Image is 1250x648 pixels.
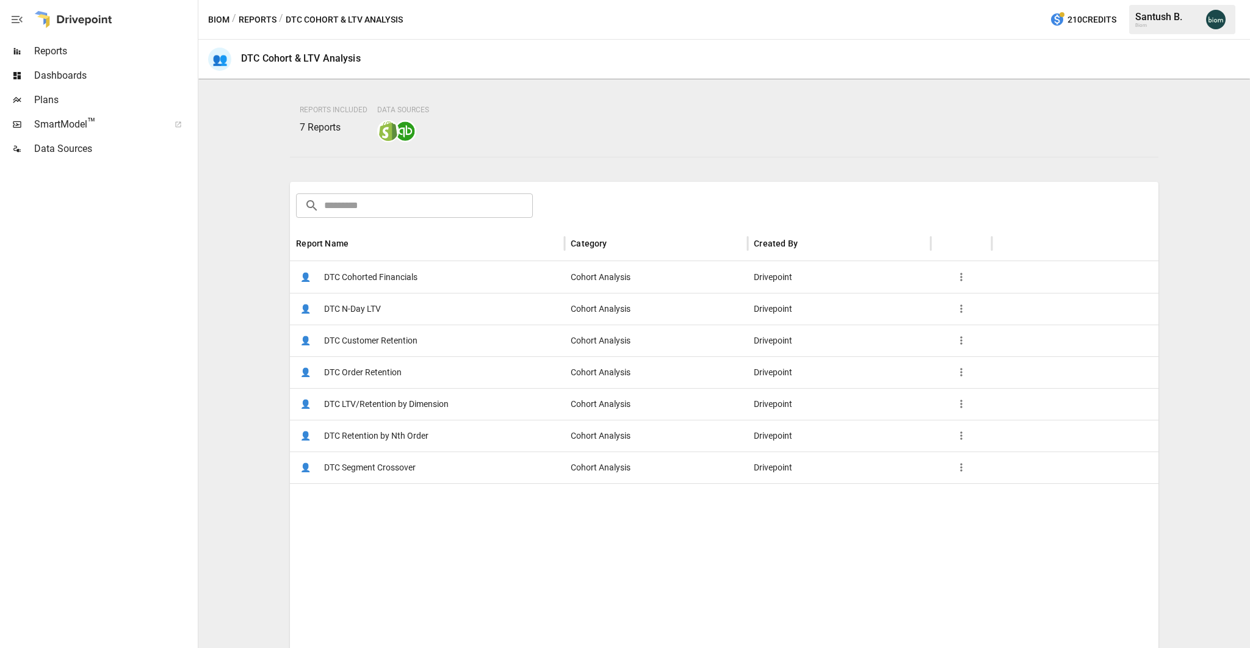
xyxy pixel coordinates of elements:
[565,388,748,420] div: Cohort Analysis
[296,363,314,381] span: 👤
[565,452,748,483] div: Cohort Analysis
[34,117,161,132] span: SmartModel
[1135,11,1199,23] div: Santush B.
[324,262,417,293] span: DTC Cohorted Financials
[34,68,195,83] span: Dashboards
[279,12,283,27] div: /
[748,356,931,388] div: Drivepoint
[1206,10,1226,29] img: Santush Barot
[609,235,626,252] button: Sort
[748,420,931,452] div: Drivepoint
[396,121,415,141] img: quickbooks
[1068,12,1116,27] span: 210 Credits
[296,458,314,477] span: 👤
[300,106,367,114] span: Reports Included
[34,142,195,156] span: Data Sources
[571,239,607,248] div: Category
[748,325,931,356] div: Drivepoint
[350,235,367,252] button: Sort
[748,452,931,483] div: Drivepoint
[232,12,236,27] div: /
[377,106,429,114] span: Data Sources
[754,239,798,248] div: Created By
[324,420,428,452] span: DTC Retention by Nth Order
[208,12,229,27] button: Biom
[34,44,195,59] span: Reports
[296,300,314,318] span: 👤
[296,427,314,445] span: 👤
[1045,9,1121,31] button: 210Credits
[324,357,402,388] span: DTC Order Retention
[748,388,931,420] div: Drivepoint
[324,389,449,420] span: DTC LTV/Retention by Dimension
[296,239,349,248] div: Report Name
[378,121,398,141] img: shopify
[748,261,931,293] div: Drivepoint
[296,268,314,286] span: 👤
[296,395,314,413] span: 👤
[565,356,748,388] div: Cohort Analysis
[300,120,367,135] p: 7 Reports
[565,420,748,452] div: Cohort Analysis
[241,52,361,64] div: DTC Cohort & LTV Analysis
[799,235,816,252] button: Sort
[324,293,381,325] span: DTC N-Day LTV
[565,293,748,325] div: Cohort Analysis
[565,261,748,293] div: Cohort Analysis
[87,115,96,131] span: ™
[296,331,314,350] span: 👤
[208,48,231,71] div: 👥
[324,452,416,483] span: DTC Segment Crossover
[748,293,931,325] div: Drivepoint
[1199,2,1233,37] button: Santush Barot
[1135,23,1199,28] div: Biom
[34,93,195,107] span: Plans
[324,325,417,356] span: DTC Customer Retention
[565,325,748,356] div: Cohort Analysis
[239,12,276,27] button: Reports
